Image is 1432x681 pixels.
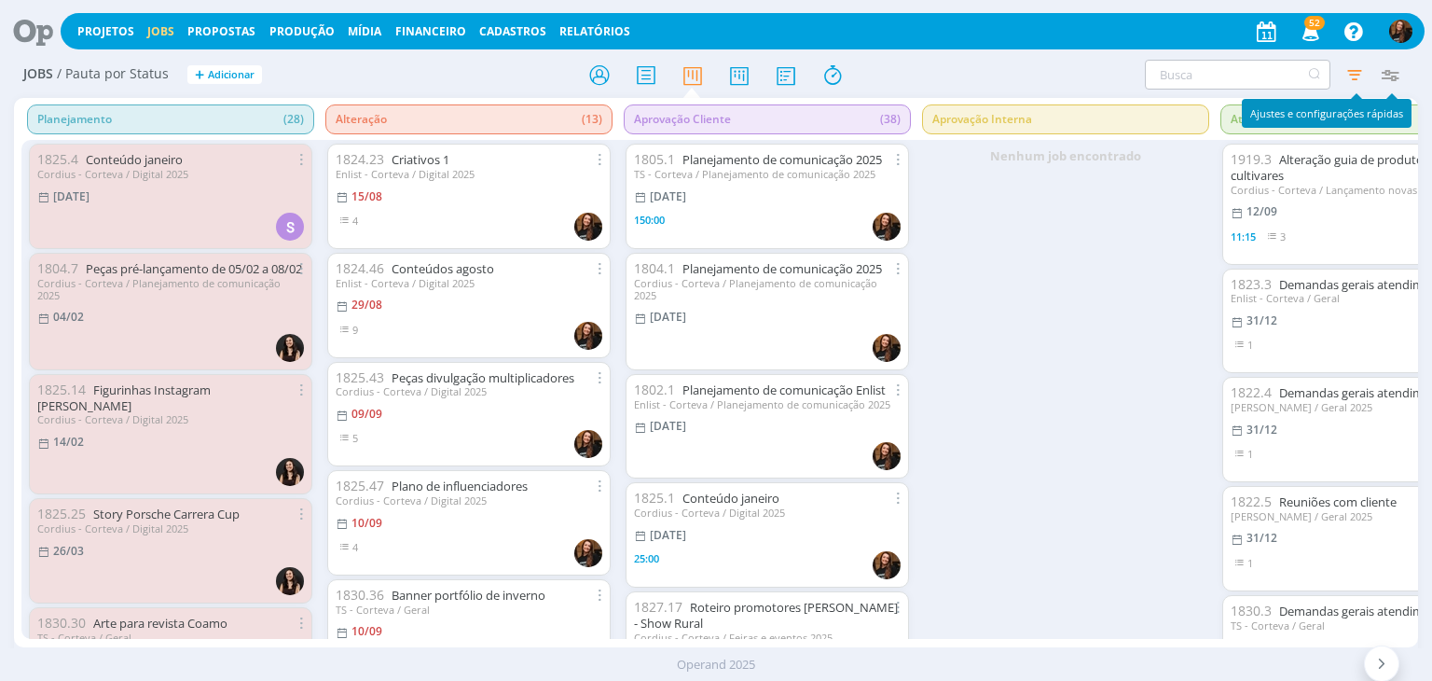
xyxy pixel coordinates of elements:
: [DATE] [650,527,686,543]
a: Conteúdo janeiro [86,151,183,168]
: 10/09 [351,515,382,531]
span: 1830.3 [1231,602,1272,619]
span: 1830.30 [37,614,86,632]
span: 1804.7 [37,259,78,277]
div: Cordius - Corteva / Digital 2025 [37,522,304,535]
div: Cordius - Corteva / Planejamento de comunicação 2025 [37,277,304,301]
span: 1824.23 [336,150,384,168]
span: 1823.3 [1231,275,1272,293]
img: T [873,551,901,579]
img: T [574,213,602,241]
div: Enlist - Corteva / Digital 2025 [336,277,602,289]
span: Adicionar [208,69,255,81]
div: TS - Corteva / Geral [37,632,304,644]
img: T [873,442,901,470]
a: Projetos [77,23,134,39]
span: 1822.5 [1231,493,1272,510]
div: Enlist - Corteva / Planejamento de comunicação 2025 [634,398,901,410]
a: Reuniões com cliente [1279,493,1397,510]
input: Busca [1145,60,1330,90]
div: Cordius - Corteva / Planejamento de comunicação 2025 [634,277,901,301]
span: 1 [1247,338,1253,352]
span: 9 [352,323,358,337]
button: T [1388,15,1413,48]
span: 5 [352,431,358,445]
div: Enlist - Corteva / Digital 2025 [336,168,602,180]
span: Propostas [187,23,255,39]
div: S [276,213,304,241]
button: Financeiro [390,24,472,39]
div: Cordius - Corteva / Feiras e eventos 2025 [634,632,901,644]
a: Roteiro promotores [PERSON_NAME] - Show Rural [634,599,898,632]
div: TS - Corteva / Planejamento de comunicação 2025 [634,168,901,180]
span: 1825.25 [37,505,86,522]
a: Story Porsche Carrera Cup [93,506,240,522]
span: 1805.1 [634,150,675,168]
: [DATE] [650,309,686,325]
span: 3 [1280,229,1286,243]
button: Propostas [182,24,261,39]
span: 1 [1247,556,1253,570]
a: Mídia [348,23,381,39]
span: 1824.46 [336,259,384,277]
span: 1825.43 [336,368,384,386]
span: Jobs [23,66,53,82]
span: Aprovação Cliente [624,104,911,134]
: 09/09 [351,406,382,422]
a: Financeiro [395,23,466,39]
span: (13) [582,105,602,133]
img: I [276,334,304,362]
span: Alteração [325,104,613,134]
img: I [276,567,304,595]
span: 150:00 [634,213,665,227]
span: 1 [1247,447,1253,461]
img: T [574,539,602,567]
span: / Pauta por Status [57,66,169,82]
a: Peças divulgação multiplicadores [392,369,574,386]
span: 1802.1 [634,381,675,398]
span: 1804.1 [634,259,675,277]
a: Plano de influenciadores [392,478,528,494]
a: Arte para revista Coamo [93,615,227,632]
a: Banner portfólio de inverno [392,587,545,604]
a: Criativos 1 [392,151,449,168]
span: 4 [352,214,358,228]
span: 1830.36 [336,586,384,604]
: 31/12 [1246,530,1277,546]
span: 1825.47 [336,477,384,494]
span: 1827.17 [634,598,682,616]
span: + [195,65,204,85]
: [DATE] [650,418,686,434]
a: Figurinhas Instagram [PERSON_NAME] [37,382,211,414]
span: Aprovação Interna [922,104,1209,134]
span: Planejamento [27,104,314,134]
img: T [574,430,602,458]
: 31/12 [1246,313,1277,328]
div: Nenhum job encontrado [916,140,1215,174]
a: Relatórios [559,23,630,39]
button: Jobs [142,24,180,39]
button: Projetos [72,24,140,39]
div: Ajustes e configurações rápidas [1242,99,1411,128]
span: (28) [283,105,304,133]
a: Conteúdos agosto [392,260,494,277]
a: Jobs [147,23,174,39]
div: Cordius - Corteva / Digital 2025 [634,507,901,519]
a: Conteúdo janeiro [682,490,779,507]
div: Cordius - Corteva / Digital 2025 [336,385,602,397]
: 29/08 [351,297,382,313]
: 12/09 [1246,203,1277,219]
: 31/12 [1246,422,1277,438]
div: TS - Corteva / Geral [336,604,602,616]
a: Peças pré-lançamento de 05/02 a 08/02 [86,260,302,277]
: 14/02 [53,434,84,450]
div: Cordius - Corteva / Digital 2025 [336,494,602,507]
span: (38) [880,105,901,133]
: 10/09 [351,623,382,639]
span: 11:15 [1231,229,1256,243]
img: T [873,213,901,241]
img: T [1389,20,1412,43]
img: T [574,322,602,350]
span: Cadastros [479,23,546,39]
img: I [276,458,304,486]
